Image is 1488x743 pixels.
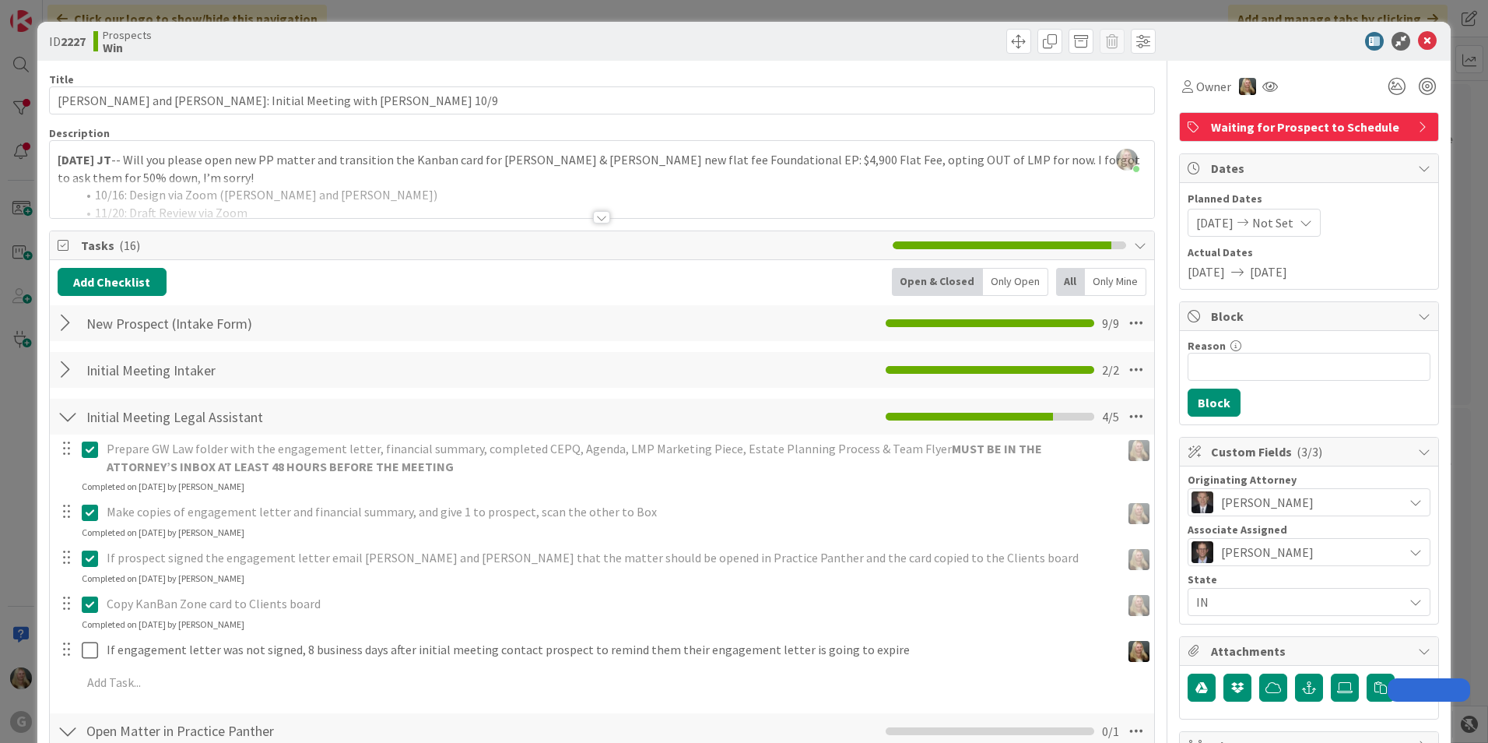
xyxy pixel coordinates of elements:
p: Prepare GW Law folder with the engagement letter, financial summary, completed CEPQ, Agenda, LMP ... [107,440,1114,475]
span: [DATE] [1188,262,1225,281]
span: [PERSON_NAME] [1221,543,1314,562]
b: 2227 [61,33,86,49]
strong: [DATE] JT [58,152,111,167]
span: Custom Fields [1211,442,1410,461]
span: [DATE] [1196,213,1234,232]
span: Block [1211,307,1410,326]
div: Associate Assigned [1188,524,1430,535]
div: Completed on [DATE] by [PERSON_NAME] [82,480,244,494]
span: Actual Dates [1188,245,1430,261]
span: ( 3/3 ) [1297,444,1322,460]
div: Only Mine [1085,268,1146,296]
div: Completed on [DATE] by [PERSON_NAME] [82,572,244,586]
span: Planned Dates [1188,191,1430,207]
img: DS [1239,78,1256,95]
button: Block [1188,389,1241,417]
span: Waiting for Prospect to Schedule [1211,118,1410,136]
span: Tasks [81,236,885,255]
span: [DATE] [1250,262,1287,281]
span: 0 / 1 [1102,722,1119,741]
span: IN [1196,593,1403,611]
img: JT [1191,541,1213,563]
div: State [1188,574,1430,585]
img: DS [1128,595,1149,616]
span: 4 / 5 [1102,407,1119,426]
b: Win [103,41,152,54]
span: Description [49,126,110,140]
input: Add Checklist... [81,309,431,337]
div: Open & Closed [892,268,983,296]
p: Make copies of engagement letter and financial summary, and give 1 to prospect, scan the other to... [107,503,1114,521]
p: Copy KanBan Zone card to Clients board [107,595,1114,613]
span: [PERSON_NAME] [1221,493,1314,512]
input: Add Checklist... [81,356,431,384]
label: Title [49,72,74,86]
img: DS [1128,440,1149,461]
span: Attachments [1211,642,1410,660]
div: All [1056,268,1085,296]
span: Owner [1196,77,1231,96]
span: ( 16 ) [119,238,140,253]
div: Completed on [DATE] by [PERSON_NAME] [82,526,244,540]
input: Add Checklist... [81,403,431,431]
span: 2 / 2 [1102,361,1119,379]
span: 9 / 9 [1102,314,1119,333]
input: type card name here... [49,86,1155,114]
img: DS [1128,549,1149,570]
img: BG [1191,491,1213,513]
img: DS [1128,503,1149,524]
span: Prospects [103,29,152,41]
span: ID [49,32,86,51]
p: If prospect signed the engagement letter email [PERSON_NAME] and [PERSON_NAME] that the matter sh... [107,549,1114,567]
span: Not Set [1252,213,1293,232]
img: UwzJAiexBKUWKRiLSnwhyA5Ljyrzxc5H.webp [1116,149,1138,171]
label: Reason [1188,339,1226,353]
div: Completed on [DATE] by [PERSON_NAME] [82,618,244,632]
button: Add Checklist [58,268,167,296]
span: Dates [1211,159,1410,178]
p: If engagement letter was not signed, 8 business days after initial meeting contact prospect to re... [107,641,1114,659]
div: Only Open [983,268,1048,296]
strong: MUST BE IN THE ATTORNEY’S INBOX AT LEAST 48 HOURS BEFORE THE MEETING [107,441,1044,474]
div: Originating Attorney [1188,474,1430,485]
img: DS [1128,641,1149,662]
p: -- Will you please open new PP matter and transition the Kanban card for [PERSON_NAME] & [PERSON_... [58,151,1146,186]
